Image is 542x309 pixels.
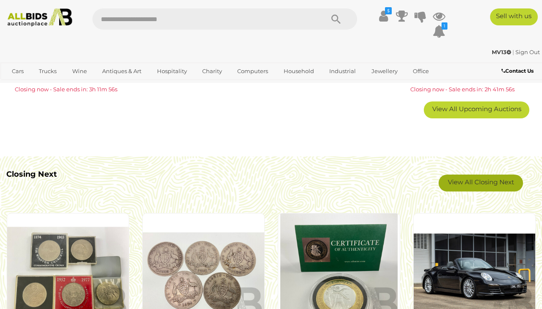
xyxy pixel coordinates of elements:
[377,8,390,24] a: $
[424,101,529,118] a: View All Upcoming Auctions
[410,86,515,93] span: Closing now - Sale ends in: 2h 41m 56s
[33,64,62,78] a: Trucks
[197,64,228,78] a: Charity
[6,170,57,179] b: Closing Next
[501,68,534,74] b: Contact Us
[324,64,361,78] a: Industrial
[385,7,392,14] i: $
[152,64,192,78] a: Hospitality
[278,64,320,78] a: Household
[67,64,92,78] a: Wine
[39,78,110,92] a: [GEOGRAPHIC_DATA]
[97,64,147,78] a: Antiques & Art
[6,78,35,92] a: Sports
[442,22,447,30] i: 1
[492,49,511,55] strong: MV13
[512,49,514,55] span: |
[4,8,76,27] img: Allbids.com.au
[501,66,536,76] a: Contact Us
[315,8,357,30] button: Search
[490,8,538,25] a: Sell with us
[492,49,512,55] a: MV13
[439,175,523,191] a: View All Closing Next
[15,86,117,93] span: Closing now - Sale ends in: 3h 11m 56s
[433,24,445,39] a: 1
[432,105,521,113] span: View All Upcoming Auctions
[366,64,403,78] a: Jewellery
[407,64,434,78] a: Office
[6,64,29,78] a: Cars
[515,49,540,55] a: Sign Out
[232,64,274,78] a: Computers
